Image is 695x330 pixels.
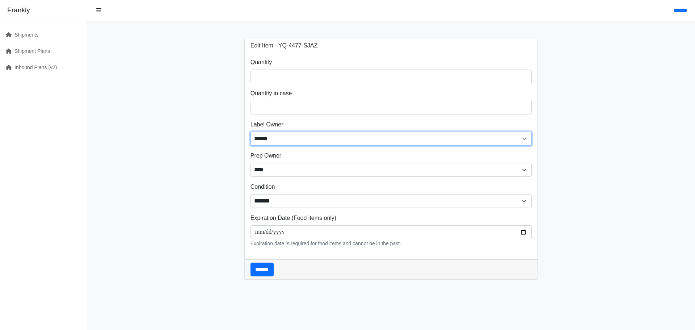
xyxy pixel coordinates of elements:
label: Quantity in case [250,89,292,98]
label: Condition [250,183,275,191]
label: Prep Owner [250,151,281,160]
h3: Edit Item - YQ-4477-SJAZ [250,42,318,49]
small: Expiration date is required for food items and cannot be in the past. [250,241,401,246]
label: Quantity [250,58,272,67]
label: Label Owner [250,120,283,129]
label: Expiration Date (Food items only) [250,214,336,222]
